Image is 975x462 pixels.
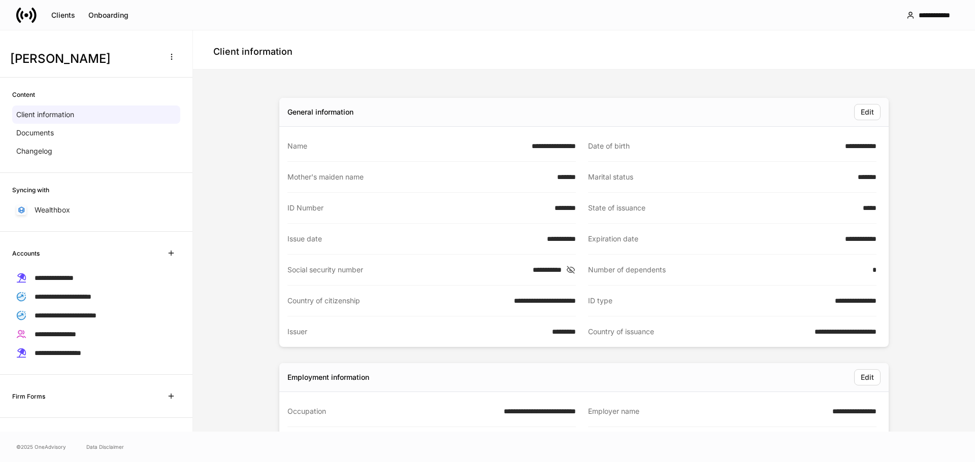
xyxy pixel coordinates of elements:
h6: Content [12,90,35,99]
div: Name [287,141,526,151]
h6: Accounts [12,248,40,258]
div: ID type [588,296,829,306]
div: Date of birth [588,141,839,151]
p: Changelog [16,146,52,156]
div: General information [287,107,353,117]
span: © 2025 OneAdvisory [16,443,66,451]
div: Expiration date [588,234,839,244]
div: Edit [861,109,874,116]
a: Data Disclaimer [86,443,124,451]
a: Changelog [12,142,180,160]
div: Mother's maiden name [287,172,551,182]
h6: Firm Forms [12,392,45,401]
div: Marital status [588,172,852,182]
div: Issuer [287,327,546,337]
a: Wealthbox [12,201,180,219]
div: Country of issuance [588,327,808,337]
div: Issue date [287,234,541,244]
div: Employment information [287,372,369,382]
div: State of issuance [588,203,857,213]
button: Clients [45,7,82,23]
div: Country of citizenship [287,296,508,306]
button: Edit [854,369,881,385]
div: Edit [861,374,874,381]
div: Onboarding [88,12,128,19]
div: Occupation [287,406,498,416]
h3: [PERSON_NAME] [10,51,157,67]
div: Social security number [287,265,527,275]
p: Wealthbox [35,205,70,215]
a: Documents [12,124,180,142]
div: Number of dependents [588,265,866,275]
h6: Syncing with [12,185,49,195]
button: Edit [854,104,881,120]
h4: Client information [213,46,292,58]
div: Employer name [588,406,826,416]
a: Client information [12,105,180,124]
button: Onboarding [82,7,135,23]
p: Documents [16,128,54,138]
div: Clients [51,12,75,19]
div: ID Number [287,203,548,213]
p: Client information [16,110,74,120]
